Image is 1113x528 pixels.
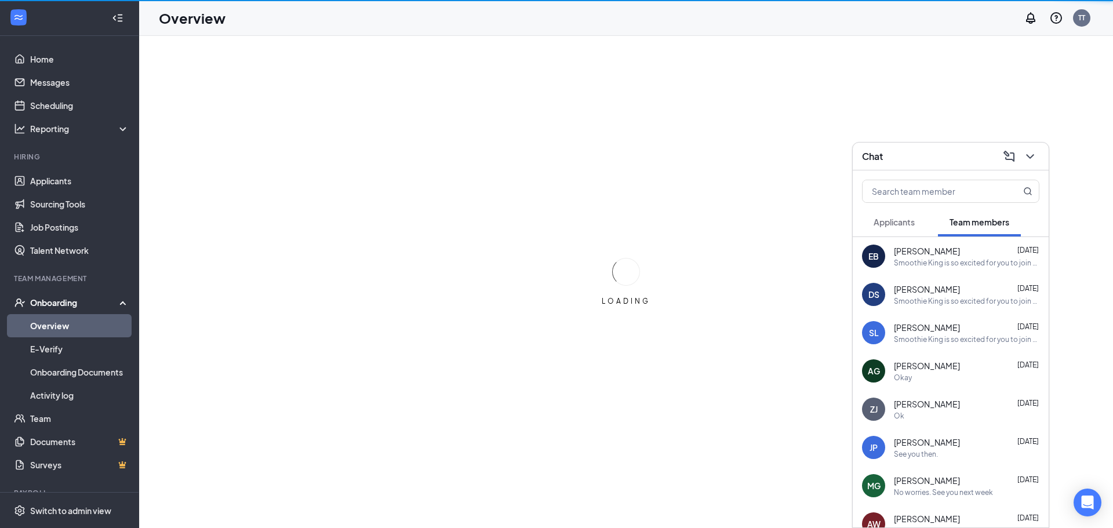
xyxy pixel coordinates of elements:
span: Team members [950,217,1009,227]
div: Okay [894,373,912,383]
div: Smoothie King is so excited for you to join our team! Do you know anyone else who might be intere... [894,334,1039,344]
svg: Collapse [112,12,123,24]
div: Smoothie King is so excited for you to join our team! Do you know anyone else who might be intere... [894,296,1039,306]
span: [DATE] [1017,437,1039,446]
a: Home [30,48,129,71]
div: LOADING [597,296,655,306]
a: Overview [30,314,129,337]
div: Open Intercom Messenger [1074,489,1101,516]
a: Messages [30,71,129,94]
a: E-Verify [30,337,129,361]
div: MG [867,480,881,491]
svg: ComposeMessage [1002,150,1016,163]
svg: QuestionInfo [1049,11,1063,25]
a: Activity log [30,384,129,407]
span: Applicants [874,217,915,227]
input: Search team member [863,180,1000,202]
a: Scheduling [30,94,129,117]
a: Job Postings [30,216,129,239]
div: ZJ [870,403,878,415]
svg: ChevronDown [1023,150,1037,163]
div: JP [870,442,878,453]
a: Team [30,407,129,430]
svg: WorkstreamLogo [13,12,24,23]
svg: Notifications [1024,11,1038,25]
span: [DATE] [1017,399,1039,407]
span: [DATE] [1017,514,1039,522]
div: See you then. [894,449,938,459]
span: [DATE] [1017,361,1039,369]
div: TT [1078,13,1085,23]
span: [PERSON_NAME] [894,360,960,372]
span: [PERSON_NAME] [894,398,960,410]
button: ChevronDown [1021,147,1039,166]
div: Onboarding [30,297,119,308]
a: Applicants [30,169,129,192]
svg: MagnifyingGlass [1023,187,1032,196]
span: [PERSON_NAME] [894,436,960,448]
div: Payroll [14,488,127,498]
div: Reporting [30,123,130,134]
a: DocumentsCrown [30,430,129,453]
svg: Settings [14,505,26,516]
div: Smoothie King is so excited for you to join our team! Do you know anyone else who might be intere... [894,258,1039,268]
div: Team Management [14,274,127,283]
span: [PERSON_NAME] [894,513,960,525]
div: Switch to admin view [30,505,111,516]
svg: UserCheck [14,297,26,308]
span: [PERSON_NAME] [894,475,960,486]
a: Talent Network [30,239,129,262]
a: Sourcing Tools [30,192,129,216]
svg: Analysis [14,123,26,134]
span: [PERSON_NAME] [894,322,960,333]
div: Hiring [14,152,127,162]
a: Onboarding Documents [30,361,129,384]
h3: Chat [862,150,883,163]
a: SurveysCrown [30,453,129,476]
span: [DATE] [1017,284,1039,293]
h1: Overview [159,8,225,28]
div: DS [868,289,879,300]
span: [PERSON_NAME] [894,245,960,257]
div: SL [869,327,879,338]
span: [DATE] [1017,246,1039,254]
div: EB [868,250,879,262]
span: [PERSON_NAME] [894,283,960,295]
button: ComposeMessage [1000,147,1019,166]
div: AG [868,365,880,377]
span: [DATE] [1017,475,1039,484]
span: [DATE] [1017,322,1039,331]
div: No worries. See you next week [894,487,993,497]
div: Ok [894,411,904,421]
